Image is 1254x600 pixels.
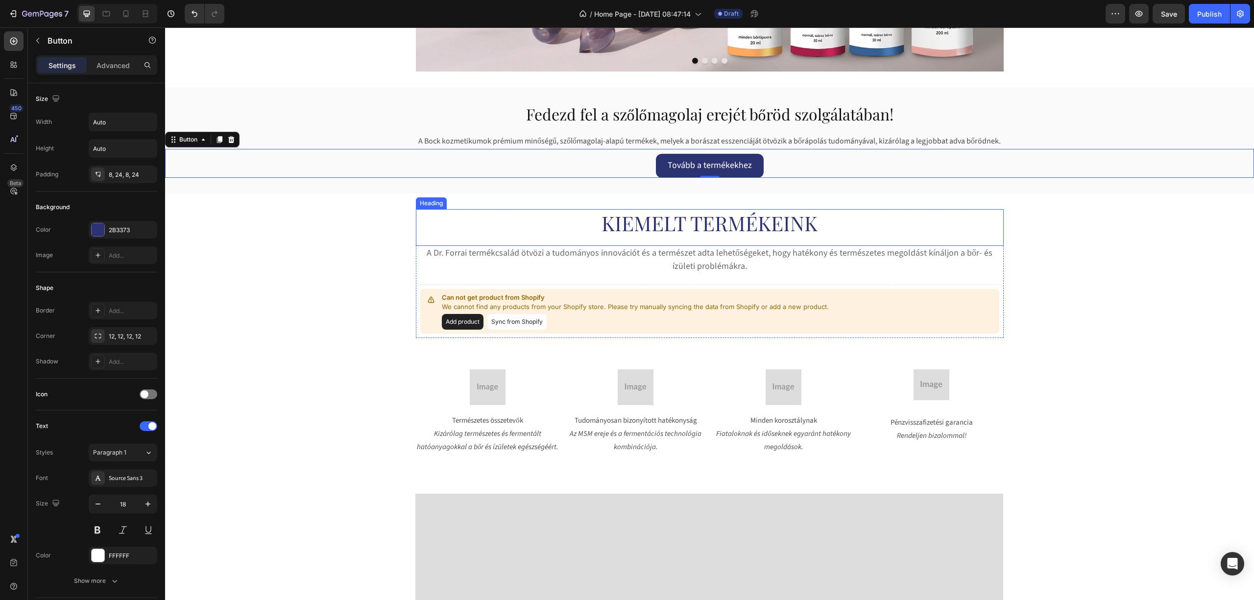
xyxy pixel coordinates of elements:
[36,497,62,510] div: Size
[277,275,664,285] p: We cannot find any products from your Shopify store. Please try manually syncing the data from Sh...
[165,27,1254,600] iframe: Design area
[93,448,126,457] span: Paragraph 1
[36,551,51,560] div: Color
[253,171,280,180] div: Heading
[109,251,155,260] div: Add...
[1221,552,1244,576] div: Open Intercom Messenger
[36,284,53,292] div: Shape
[109,474,155,483] div: Source Sans 3
[277,265,664,275] p: Can not get product from Shopify
[590,9,592,19] span: /
[36,225,51,234] div: Color
[48,60,76,71] p: Settings
[7,179,24,187] div: Beta
[537,30,543,36] button: Dot
[547,30,553,36] button: Dot
[252,76,838,97] p: Fedezd fel a szőlőmagolaj erejét bőröd szolgálatában!
[322,287,382,302] button: Sync from Shopify
[36,474,48,482] div: Font
[527,30,533,36] button: Dot
[36,93,62,106] div: Size
[594,9,691,19] span: Home Page - [DATE] 08:47:14
[64,8,69,20] p: 7
[1,107,1088,121] p: A Bock kozmetikumok prémium minőségű, szőlőmagolaj-alapú termékek, melyek a borászat esszenciáját...
[4,4,73,24] button: 7
[36,422,48,431] div: Text
[551,401,686,425] i: Fiataloknak és időseknek egyaránt hatékony megoldások.
[89,444,157,461] button: Paragraph 1
[400,386,542,400] p: Tudományosan bizonyított hatékonyság
[36,118,52,126] div: Width
[36,357,58,366] div: Shadow
[36,306,55,315] div: Border
[74,576,120,586] div: Show more
[185,4,224,24] div: Undo/Redo
[36,332,55,340] div: Corner
[109,226,155,235] div: 2B3373
[556,30,562,36] button: Dot
[109,170,155,179] div: 8, 24, 8, 24
[262,219,827,245] span: A Dr. Forrai termékcsalád ötvözi a tudományos innovációt és a természet adta lehetőségeket, hogy ...
[491,126,599,150] a: Tovább a termékekhez
[724,9,739,18] span: Draft
[1197,9,1222,19] div: Publish
[96,60,130,71] p: Advanced
[48,35,131,47] p: Button
[9,104,24,112] div: 450
[109,332,155,341] div: 12, 12, 12, 12
[1161,10,1177,18] span: Save
[601,342,637,378] img: 48x48
[109,307,155,315] div: Add...
[36,203,70,212] div: Background
[251,75,839,98] h2: Rich Text Editor. Editing area: main
[1153,4,1185,24] button: Save
[36,144,54,153] div: Height
[109,358,155,366] div: Add...
[36,390,48,399] div: Icon
[252,401,394,425] i: Kizárólag természetes és fermentált hatóanyagokkal a bőr és ízületek egészségéért.
[36,251,53,260] div: Image
[748,342,785,373] img: 60x52
[36,448,53,457] div: Styles
[277,287,318,302] button: Add product
[305,342,341,378] img: 512x512
[548,386,690,400] p: Minden korosztálynak
[89,113,157,131] input: Auto
[453,342,489,378] img: 48x48
[109,552,155,560] div: FFFFFF
[89,140,157,157] input: Auto
[732,403,801,413] i: Rendeljen bizalommal!
[252,386,394,400] p: Természetes összetevők
[405,401,536,425] i: Az MSM ereje és a fermentációs technológia kombinációja.
[36,170,58,179] div: Padding
[503,130,587,146] p: Tovább a termékekhez
[696,388,838,402] p: Pénzvisszafizetési garancia
[36,572,157,590] button: Show more
[1189,4,1230,24] button: Publish
[251,182,839,218] h2: Kiemelt termékeink
[12,108,34,117] div: Button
